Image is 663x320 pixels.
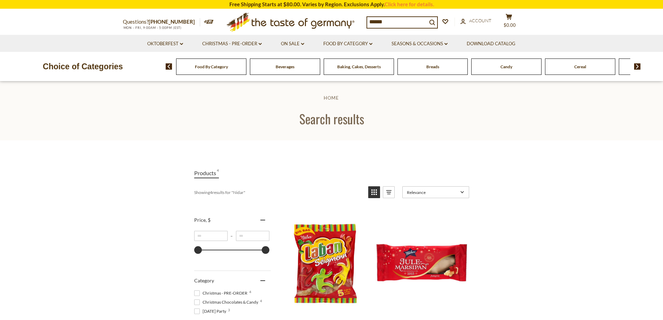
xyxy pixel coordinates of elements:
a: View list mode [383,186,395,198]
a: Cereal [574,64,586,69]
a: Baking, Cakes, Desserts [337,64,381,69]
a: [PHONE_NUMBER] [149,18,195,25]
a: View grid mode [368,186,380,198]
a: Food By Category [195,64,228,69]
span: MON - FRI, 9:00AM - 5:00PM (EST) [123,26,182,30]
a: Food By Category [323,40,372,48]
span: 4 [260,299,262,303]
a: Christmas - PRE-ORDER [202,40,262,48]
span: 3 [228,308,230,312]
p: Questions? [123,17,200,26]
span: Account [469,18,491,23]
button: $0.00 [499,14,520,31]
a: Sort options [402,186,469,198]
a: Home [324,95,339,101]
a: Candy [500,64,512,69]
span: , $ [206,217,211,223]
span: $0.00 [504,22,516,28]
span: – [228,233,236,239]
img: Nidar Laban Jelly Men (Seigmenn) 5.64 oz [280,217,372,309]
span: 4 [217,168,219,178]
a: View Products Tab [194,168,219,178]
span: Relevance [407,190,458,195]
a: Click here for details. [385,1,434,7]
a: Download Catalog [467,40,515,48]
a: Breads [426,64,439,69]
a: Oktoberfest [147,40,183,48]
b: 4 [210,190,212,195]
span: Christmas - PRE-ORDER [194,290,250,296]
a: Seasons & Occasions [392,40,448,48]
a: On Sale [281,40,304,48]
a: Account [460,17,491,25]
a: Beverages [276,64,294,69]
h1: Search results [22,111,641,126]
img: Nidar "Marsipangris" Norwegian Marzipan Pig, 65g [376,217,468,309]
input: Maximum value [236,231,269,241]
span: [DATE] Party [194,308,228,314]
input: Minimum value [194,231,228,241]
span: 4 [249,290,251,294]
span: Christmas Chocolates & Candy [194,299,260,305]
span: Category [194,278,214,283]
img: previous arrow [166,63,172,70]
img: next arrow [634,63,641,70]
span: Price [194,217,211,223]
div: Showing results for " " [194,186,363,198]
